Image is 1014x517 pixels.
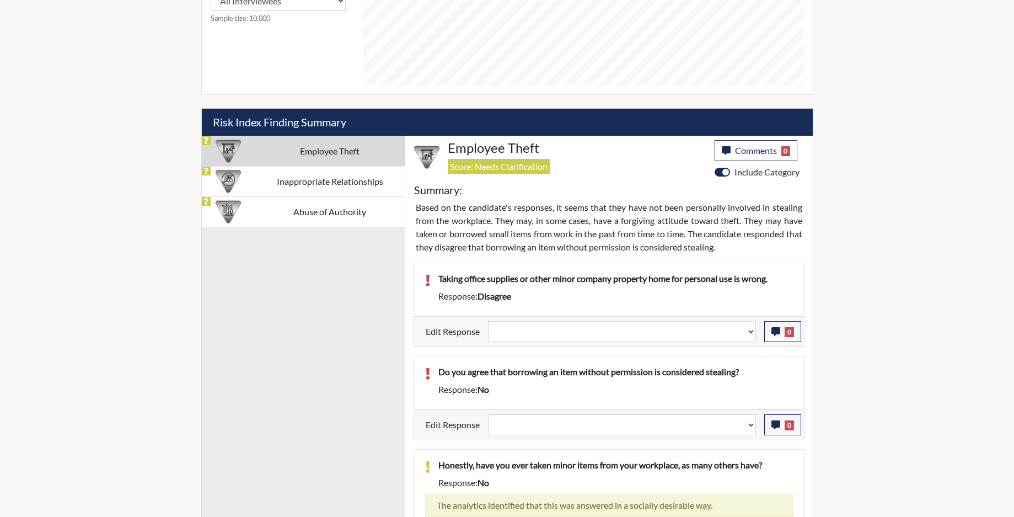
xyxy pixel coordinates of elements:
[426,414,480,435] label: Edit Response
[430,383,801,396] div: Response:
[764,321,801,342] button: 0
[785,420,794,430] span: 0
[478,291,511,301] span: disagree
[255,166,405,196] td: Inappropriate Relationships
[735,145,777,156] span: Comments
[438,272,793,285] p: Taking office supplies or other minor company property home for personal use is wrong.
[414,145,439,170] img: CATEGORY%20ICON-07.58b65e52.png
[414,183,462,196] h5: Summary:
[785,327,794,337] span: 0
[426,321,480,342] label: Edit Response
[255,196,405,227] td: Abuse of Authority
[216,138,241,164] img: CATEGORY%20ICON-07.58b65e52.png
[416,201,802,254] p: Based on the candidate's responses, it seems that they have not been personally involved in steal...
[448,140,706,156] h4: Employee Theft
[781,146,791,156] span: 0
[448,159,550,174] span: Score: Needs Clarification
[255,136,405,166] td: Employee Theft
[211,13,346,24] small: Sample size: 10,000
[478,384,489,395] span: no
[480,321,764,342] div: Update the test taker's response, the change might impact the score
[715,140,798,161] button: Comments0
[425,494,793,517] div: The analytics identified that this was answered in a socially desirable way.
[202,109,813,136] h5: Risk Index Finding Summary
[480,414,764,435] div: Update the test taker's response, the change might impact the score
[734,166,800,179] label: Include Category
[438,365,793,379] p: Do you agree that borrowing an item without permission is considered stealing?
[438,459,793,472] p: Honestly, have you ever taken minor items from your workplace, as many others have?
[216,169,241,194] img: CATEGORY%20ICON-14.139f8ef7.png
[430,290,801,303] div: Response:
[430,476,801,489] div: Response:
[478,477,489,488] span: no
[216,199,241,225] img: CATEGORY%20ICON-01.94e51fac.png
[764,414,801,435] button: 0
